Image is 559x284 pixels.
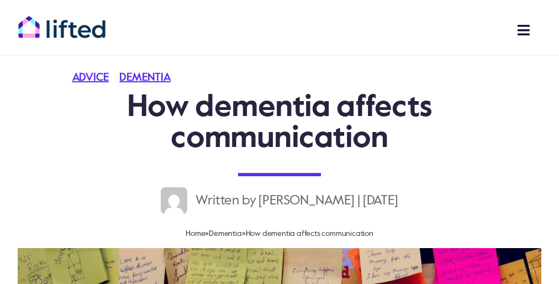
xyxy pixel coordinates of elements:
[18,15,106,27] a: lifted-logo
[186,230,373,238] span: » »
[246,230,373,238] span: How dementia affects communication
[72,72,120,83] a: Advice
[410,17,541,44] nav: Main Menu
[72,93,487,154] h1: How dementia affects communication
[209,230,241,238] a: Dementia
[72,225,487,243] nav: Breadcrumb
[186,230,205,238] a: Home
[119,72,181,83] a: Dementia
[72,72,182,83] span: Categories: ,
